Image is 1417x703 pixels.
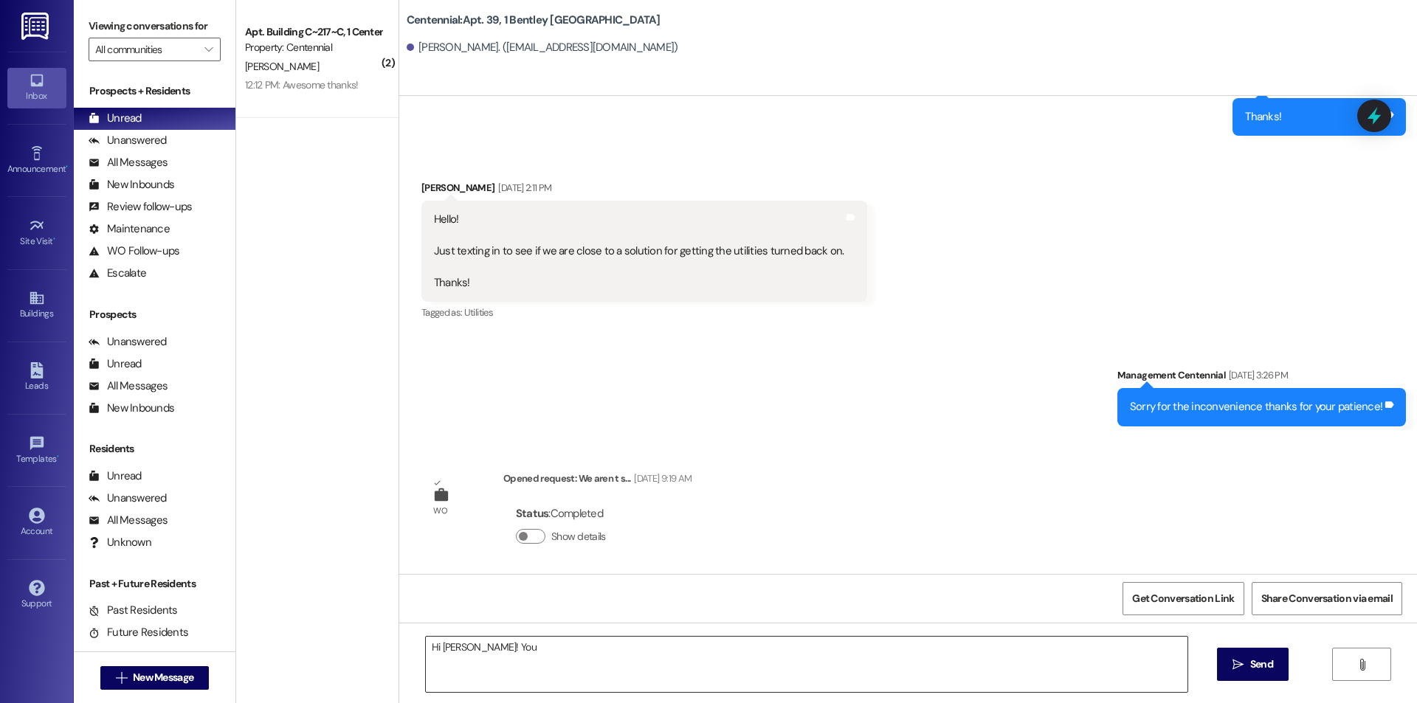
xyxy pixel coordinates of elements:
div: Unanswered [89,133,167,148]
b: Status [516,506,549,521]
label: Show details [551,529,606,544]
div: WO [433,503,447,519]
div: Thanks! [1245,109,1281,125]
button: Send [1217,648,1289,681]
div: Hello! Just texting in to see if we are close to a solution for getting the utilities turned back... [434,212,844,291]
div: Property: Centennial [245,40,382,55]
span: New Message [133,670,193,685]
div: Unread [89,468,142,484]
div: Residents [74,441,235,457]
div: Future Residents [89,625,188,640]
div: 12:12 PM: Awesome thanks! [245,78,359,91]
div: Maintenance [89,221,170,237]
i:  [1356,659,1368,671]
div: Management Centennial [1117,367,1406,388]
div: Review follow-ups [89,199,192,215]
div: [DATE] 3:26 PM [1225,367,1288,383]
a: Buildings [7,285,66,325]
div: [PERSON_NAME] [421,180,868,201]
div: [DATE] 9:19 AM [630,471,692,486]
div: Tagged as: [421,302,868,323]
a: Site Visit • [7,213,66,253]
div: Unanswered [89,334,167,350]
span: • [66,162,68,172]
span: • [57,451,59,462]
div: New Inbounds [89,401,174,416]
div: Unread [89,111,142,126]
span: Get Conversation Link [1132,591,1234,606]
div: Opened request: We aren t s... [503,471,692,491]
div: Unread [89,356,142,372]
div: Past + Future Residents [74,576,235,592]
span: • [53,234,55,244]
a: Inbox [7,68,66,108]
a: Templates • [7,431,66,471]
span: [PERSON_NAME] [245,60,319,73]
div: Past Residents [89,603,178,618]
div: All Messages [89,378,168,394]
i:  [204,44,213,55]
a: Support [7,575,66,615]
div: [DATE] 2:11 PM [494,180,551,195]
img: ResiDesk Logo [21,13,52,40]
div: Escalate [89,266,146,281]
label: Viewing conversations for [89,15,221,38]
span: Utilities [464,306,493,319]
span: Send [1250,657,1273,672]
div: : Completed [516,502,612,525]
div: Prospects [74,307,235,322]
input: All communities [95,38,197,61]
div: New Inbounds [89,177,174,193]
div: Unknown [89,535,151,550]
div: Unanswered [89,491,167,506]
div: Apt. Building C~217~C, 1 Centennial [245,24,382,40]
div: All Messages [89,155,168,170]
div: [PERSON_NAME]. ([EMAIL_ADDRESS][DOMAIN_NAME]) [407,40,678,55]
a: Leads [7,358,66,398]
div: Prospects + Residents [74,83,235,99]
div: Sorry for the inconvenience thanks for your patience! [1130,399,1382,415]
span: Share Conversation via email [1261,591,1393,606]
button: Share Conversation via email [1252,582,1402,615]
i:  [1232,659,1244,671]
button: New Message [100,666,210,690]
i:  [116,672,127,684]
a: Account [7,503,66,543]
b: Centennial: Apt. 39, 1 Bentley [GEOGRAPHIC_DATA] [407,13,661,28]
div: All Messages [89,513,168,528]
button: Get Conversation Link [1123,582,1244,615]
textarea: Hi [PERSON_NAME]! You [426,637,1187,692]
div: WO Follow-ups [89,243,179,259]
